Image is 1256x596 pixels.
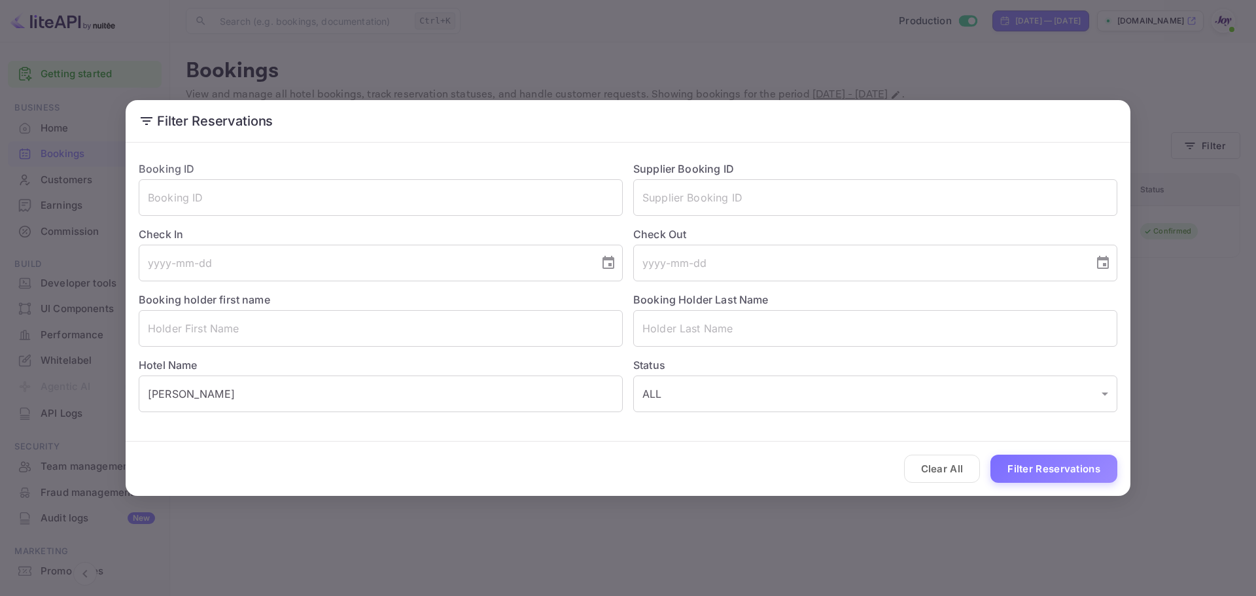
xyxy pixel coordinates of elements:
[633,226,1117,242] label: Check Out
[633,293,769,306] label: Booking Holder Last Name
[633,310,1117,347] input: Holder Last Name
[139,162,195,175] label: Booking ID
[633,376,1117,412] div: ALL
[633,357,1117,373] label: Status
[633,162,734,175] label: Supplier Booking ID
[139,179,623,216] input: Booking ID
[139,310,623,347] input: Holder First Name
[595,250,621,276] button: Choose date
[990,455,1117,483] button: Filter Reservations
[139,293,270,306] label: Booking holder first name
[1090,250,1116,276] button: Choose date
[139,359,198,372] label: Hotel Name
[633,245,1085,281] input: yyyy-mm-dd
[139,376,623,412] input: Hotel Name
[633,179,1117,216] input: Supplier Booking ID
[904,455,981,483] button: Clear All
[139,226,623,242] label: Check In
[126,100,1130,142] h2: Filter Reservations
[139,245,590,281] input: yyyy-mm-dd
